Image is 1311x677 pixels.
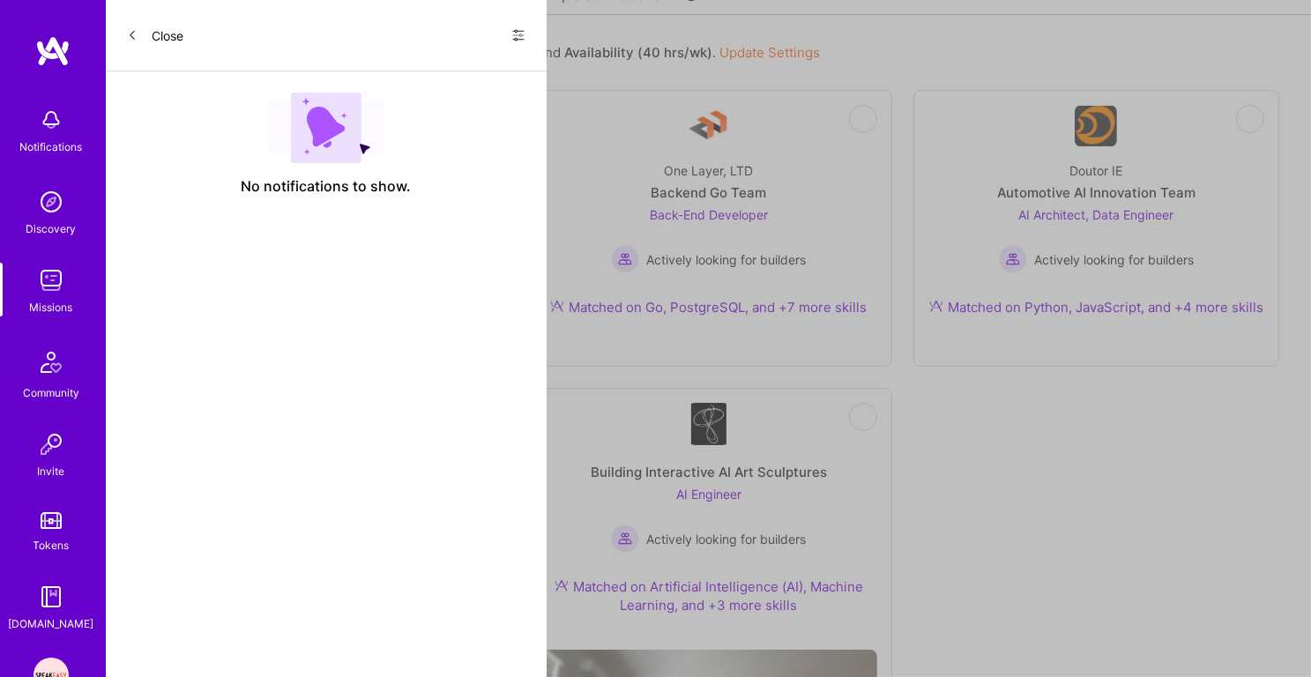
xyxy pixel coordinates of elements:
[30,298,73,316] div: Missions
[35,35,71,67] img: logo
[34,102,69,138] img: bell
[26,219,77,238] div: Discovery
[268,93,384,163] img: empty
[127,21,183,49] button: Close
[23,383,79,402] div: Community
[20,138,83,156] div: Notifications
[30,341,72,383] img: Community
[34,184,69,219] img: discovery
[9,614,94,633] div: [DOMAIN_NAME]
[34,536,70,554] div: Tokens
[34,263,69,298] img: teamwork
[34,427,69,462] img: Invite
[38,462,65,480] div: Invite
[34,579,69,614] img: guide book
[41,512,62,529] img: tokens
[242,177,412,196] span: No notifications to show.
